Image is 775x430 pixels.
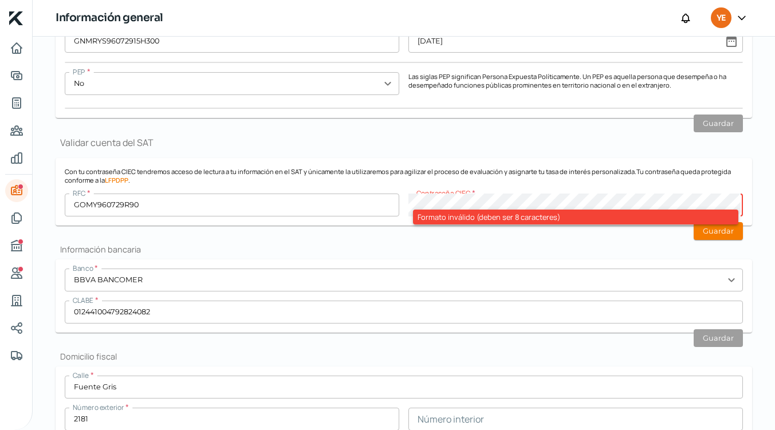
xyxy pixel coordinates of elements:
[408,72,743,89] p: Las siglas PEP significan Persona Expuesta Políticamente. Un PEP es aquella persona que desempeña...
[56,10,163,26] h1: Información general
[105,176,128,184] a: LFPDPP
[694,115,743,132] button: Guardar
[694,329,743,347] button: Guardar
[5,92,28,115] a: Tus créditos
[416,188,470,198] span: Contraseña CIEC
[5,234,28,257] a: Buró de crédito
[5,289,28,312] a: Industria
[73,403,124,412] span: Número exterior
[694,222,743,240] button: Guardar
[73,188,85,198] span: RFC
[73,263,93,273] span: Banco
[65,167,743,184] p: Con tu contraseña CIEC tendremos acceso de lectura a tu información en el SAT y únicamente la uti...
[56,351,752,362] h2: Domicilio fiscal
[5,344,28,367] a: Colateral
[5,119,28,142] a: Pago a proveedores
[5,147,28,169] a: Mis finanzas
[5,37,28,60] a: Inicio
[5,207,28,230] a: Documentos
[5,64,28,87] a: Adelantar facturas
[73,67,85,77] span: PEP
[73,370,89,380] span: Calle
[56,244,752,255] h2: Información bancaria
[73,295,93,305] span: CLABE
[5,317,28,340] a: Redes sociales
[5,179,28,202] a: Información general
[5,262,28,285] a: Referencias
[56,136,752,149] h1: Validar cuenta del SAT
[717,11,725,25] span: YE
[413,210,738,224] div: Formato inválido (deben ser 8 caracteres)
